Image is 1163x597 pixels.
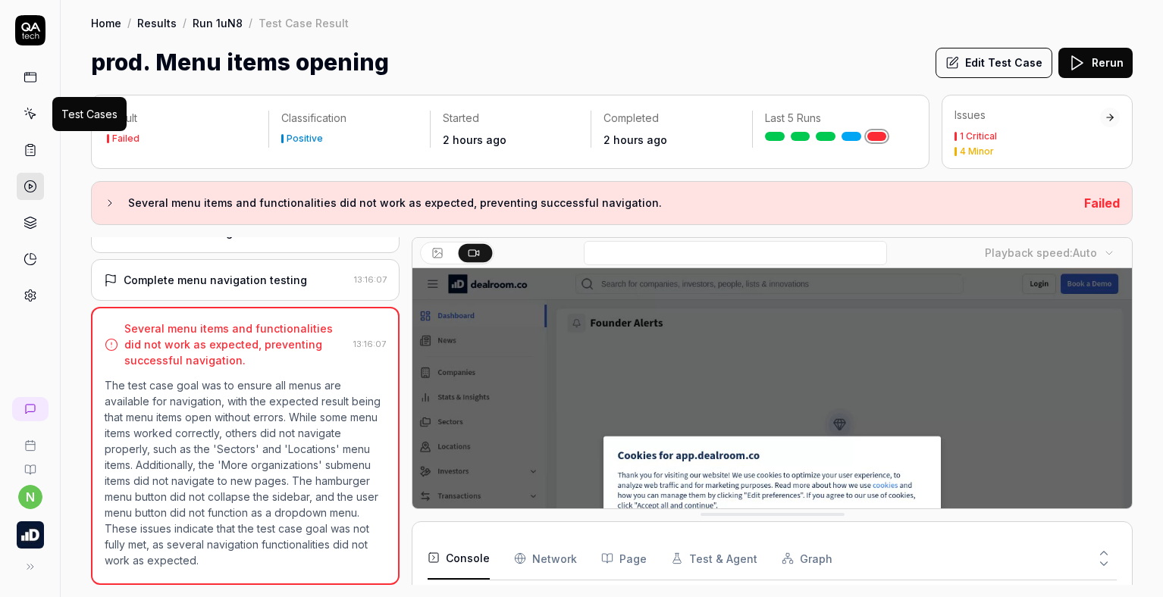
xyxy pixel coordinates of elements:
[124,272,307,288] div: Complete menu navigation testing
[127,15,131,30] div: /
[259,15,349,30] div: Test Case Result
[985,245,1097,261] div: Playback speed:
[671,537,757,580] button: Test & Agent
[18,485,42,509] button: n
[443,111,579,126] p: Started
[765,111,901,126] p: Last 5 Runs
[91,15,121,30] a: Home
[61,106,118,122] div: Test Cases
[353,339,386,349] time: 13:16:07
[193,15,243,30] a: Run 1uN8
[124,320,347,368] div: Several menu items and functionalities did not work as expected, preventing successful navigation.
[17,521,44,549] img: Dealroom.co B.V. Logo
[936,48,1052,78] button: Edit Test Case
[782,537,832,580] button: Graph
[955,108,1100,123] div: Issues
[354,274,387,285] time: 13:16:07
[249,15,252,30] div: /
[601,537,647,580] button: Page
[443,133,506,146] time: 2 hours ago
[6,452,54,476] a: Documentation
[91,45,389,80] h1: prod. Menu items opening
[1084,195,1120,211] span: Failed
[12,397,49,421] a: New conversation
[428,537,490,580] button: Console
[1058,48,1133,78] button: Rerun
[281,111,418,126] p: Classification
[105,377,386,568] p: The test case goal was to ensure all menus are available for navigation, with the expected result...
[960,147,994,156] div: 4 Minor
[603,133,667,146] time: 2 hours ago
[960,132,997,141] div: 1 Critical
[603,111,740,126] p: Completed
[137,15,177,30] a: Results
[6,427,54,452] a: Book a call with us
[128,194,1072,212] h3: Several menu items and functionalities did not work as expected, preventing successful navigation.
[112,134,139,143] div: Failed
[514,537,577,580] button: Network
[104,194,1072,212] button: Several menu items and functionalities did not work as expected, preventing successful navigation.
[107,111,256,126] p: Result
[183,15,187,30] div: /
[287,134,323,143] div: Positive
[6,509,54,552] button: Dealroom.co B.V. Logo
